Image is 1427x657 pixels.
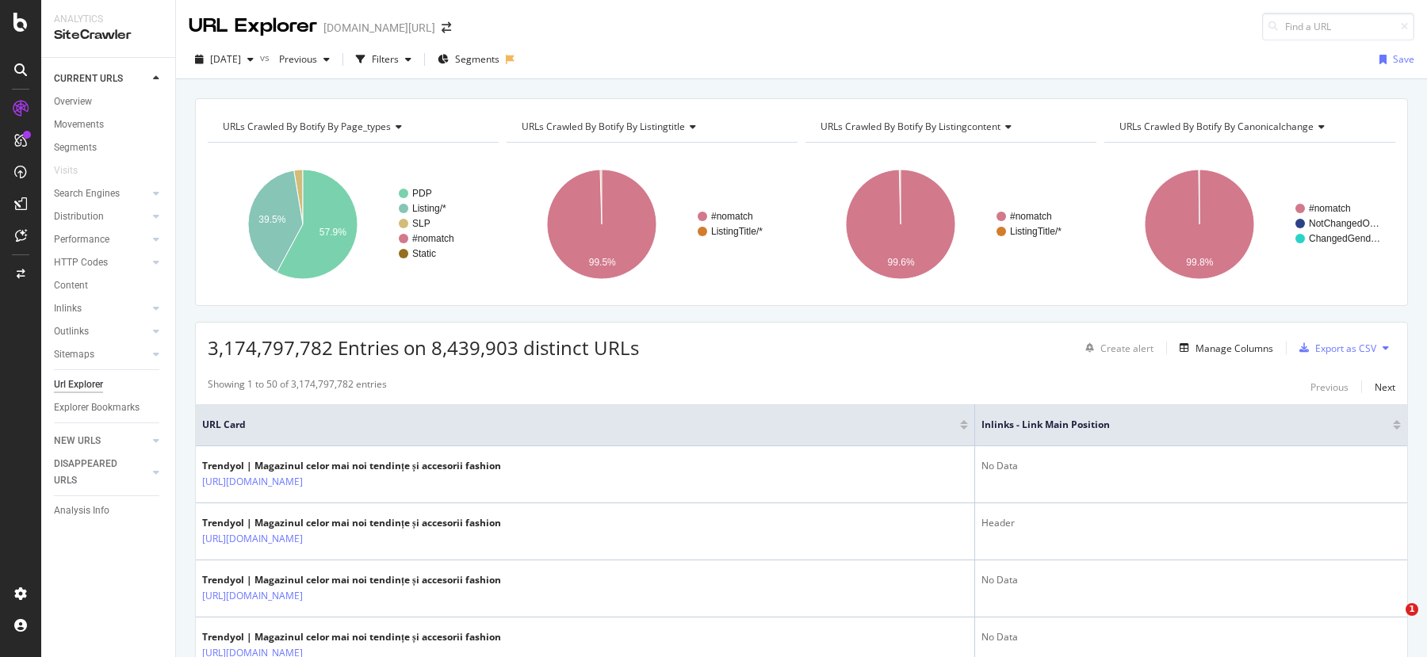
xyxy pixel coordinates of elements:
div: Search Engines [54,185,120,202]
h4: URLs Crawled By Botify By listingcontent [817,114,1082,139]
svg: A chart. [208,155,499,293]
text: #nomatch [711,211,753,222]
text: PDP [412,188,432,199]
div: Manage Columns [1196,342,1273,355]
button: Export as CSV [1293,335,1376,361]
button: [DATE] [189,47,260,72]
button: Next [1375,377,1395,396]
a: Explorer Bookmarks [54,399,164,416]
div: [DOMAIN_NAME][URL] [323,20,435,36]
span: vs [260,51,273,64]
a: Search Engines [54,185,148,202]
span: Segments [455,52,499,66]
div: HTTP Codes [54,254,108,271]
div: No Data [981,459,1401,473]
h4: URLs Crawled By Botify By page_types [220,114,484,139]
text: #nomatch [412,233,454,244]
span: URL Card [202,418,956,432]
div: Url Explorer [54,376,103,393]
div: SiteCrawler [54,26,163,44]
span: URLs Crawled By Botify By canonicalchange [1119,120,1314,133]
text: #nomatch [1010,211,1052,222]
text: #nomatch [1309,203,1351,214]
div: Sitemaps [54,346,94,363]
button: Segments [431,47,506,72]
a: Movements [54,117,164,133]
div: Explorer Bookmarks [54,399,140,416]
button: Previous [273,47,336,72]
span: 3,174,797,782 Entries on 8,439,903 distinct URLs [208,334,639,361]
text: Static [412,248,436,259]
a: Distribution [54,208,148,225]
div: Trendyol | Magazinul celor mai noi tendințe și accesorii fashion [202,516,501,530]
button: Previous [1310,377,1349,396]
span: URLs Crawled By Botify By listingcontent [821,120,1000,133]
svg: A chart. [805,155,1096,293]
button: Save [1373,47,1414,72]
div: No Data [981,630,1401,644]
text: SLP [412,218,430,229]
div: Filters [372,52,399,66]
div: Outlinks [54,323,89,340]
button: Manage Columns [1173,338,1273,357]
div: Performance [54,231,109,248]
div: Content [54,277,88,294]
div: Trendyol | Magazinul celor mai noi tendințe și accesorii fashion [202,573,501,587]
div: Visits [54,162,78,179]
text: ListingTitle/* [711,226,763,237]
div: Next [1375,380,1395,394]
div: Segments [54,139,97,156]
a: Inlinks [54,300,148,317]
text: 39.5% [258,214,285,225]
div: Overview [54,94,92,110]
div: CURRENT URLS [54,71,123,87]
a: Performance [54,231,148,248]
span: 1 [1406,603,1418,616]
a: Url Explorer [54,376,164,393]
span: 2025 Jul. 8th [210,52,241,66]
text: NotChangedO… [1309,218,1379,229]
div: Movements [54,117,104,133]
div: NEW URLS [54,433,101,449]
div: URL Explorer [189,13,317,40]
span: URLs Crawled By Botify By page_types [223,120,391,133]
text: 99.5% [589,257,616,268]
svg: A chart. [1104,155,1395,293]
div: Inlinks [54,300,82,317]
a: DISAPPEARED URLS [54,456,148,489]
a: Outlinks [54,323,148,340]
text: Listing/* [412,203,446,214]
div: Distribution [54,208,104,225]
iframe: Intercom live chat [1373,603,1411,641]
a: Analysis Info [54,502,164,519]
a: Content [54,277,164,294]
a: Overview [54,94,164,110]
div: Analysis Info [54,502,109,519]
input: Find a URL [1262,13,1414,40]
a: Visits [54,162,94,179]
a: [URL][DOMAIN_NAME] [202,474,303,490]
div: Export as CSV [1315,342,1376,355]
text: ChangedGend… [1309,233,1380,244]
a: CURRENT URLS [54,71,148,87]
a: [URL][DOMAIN_NAME] [202,531,303,547]
h4: URLs Crawled By Botify By listingtitle [518,114,783,139]
text: 99.6% [888,257,915,268]
span: Previous [273,52,317,66]
div: Trendyol | Magazinul celor mai noi tendințe și accesorii fashion [202,630,501,644]
svg: A chart. [507,155,798,293]
div: DISAPPEARED URLS [54,456,134,489]
text: 99.8% [1186,257,1213,268]
h4: URLs Crawled By Botify By canonicalchange [1116,114,1381,139]
div: arrow-right-arrow-left [442,22,451,33]
div: Save [1393,52,1414,66]
div: No Data [981,573,1401,587]
div: Create alert [1100,342,1153,355]
a: Sitemaps [54,346,148,363]
div: Showing 1 to 50 of 3,174,797,782 entries [208,377,387,396]
button: Create alert [1079,335,1153,361]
